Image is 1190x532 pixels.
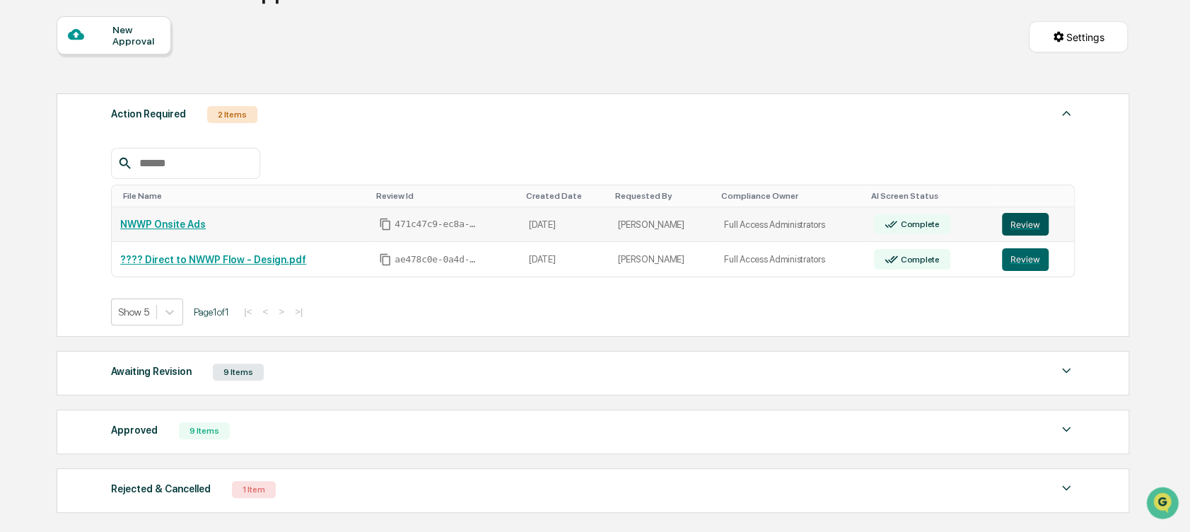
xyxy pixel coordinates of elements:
span: Preclearance [28,251,91,265]
div: Approved [111,421,158,439]
button: > [274,306,288,318]
span: Copy Id [379,218,392,231]
div: Toggle SortBy [123,191,365,201]
td: [DATE] [520,242,609,277]
div: Start new chat [64,108,232,122]
div: Action Required [111,105,186,123]
iframe: Open customer support [1145,485,1183,524]
img: 1746055101610-c473b297-6a78-478c-a979-82029cc54cd1 [14,108,40,134]
span: [DATE] [125,192,154,204]
div: 1 Item [232,481,276,498]
button: Review [1002,213,1049,236]
button: >| [291,306,307,318]
div: 🖐️ [14,253,25,264]
button: |< [240,306,256,318]
a: Review [1002,248,1066,271]
img: caret [1058,105,1075,122]
a: 🖐️Preclearance [8,245,97,271]
div: Toggle SortBy [615,191,710,201]
a: ???? Direct to NWWP Flow - Design.pdf [120,254,306,265]
a: Powered byPylon [100,312,171,323]
img: caret [1058,421,1075,438]
div: Toggle SortBy [526,191,604,201]
div: Rejected & Cancelled [111,480,211,498]
div: Past conversations [14,157,95,168]
a: Review [1002,213,1066,236]
button: Settings [1029,21,1128,52]
span: Copy Id [379,253,392,266]
div: Awaiting Revision [111,362,192,381]
div: Toggle SortBy [376,191,515,201]
td: Full Access Administrators [716,207,865,243]
div: Toggle SortBy [721,191,860,201]
img: 1746055101610-c473b297-6a78-478c-a979-82029cc54cd1 [28,193,40,204]
td: [DATE] [520,207,609,243]
img: caret [1058,362,1075,379]
div: 9 Items [179,422,230,439]
div: Complete [898,219,940,229]
img: caret [1058,480,1075,497]
td: [PERSON_NAME] [609,242,716,277]
button: Start new chat [240,112,257,129]
span: 471c47c9-ec8a-47f7-8d07-e4c1a0ceb988 [395,219,479,230]
span: Attestations [117,251,175,265]
div: 2 Items [207,106,257,123]
button: Review [1002,248,1049,271]
div: New Approval [112,24,160,47]
td: Full Access Administrators [716,242,865,277]
span: Page 1 of 1 [194,306,229,318]
span: Data Lookup [28,278,89,292]
div: Toggle SortBy [1005,191,1069,201]
td: [PERSON_NAME] [609,207,716,243]
a: 🗄️Attestations [97,245,181,271]
img: 8933085812038_c878075ebb4cc5468115_72.jpg [30,108,55,134]
span: [PERSON_NAME] [44,192,115,204]
div: 🗄️ [103,253,114,264]
div: Complete [898,255,940,265]
button: < [258,306,272,318]
div: 9 Items [213,364,264,381]
span: ae478c0e-0a4d-4479-b16b-62d7dbbc97dc [395,254,479,265]
button: See all [219,154,257,171]
div: 🔎 [14,279,25,291]
div: We're available if you need us! [64,122,194,134]
div: Toggle SortBy [871,191,987,201]
a: 🔎Data Lookup [8,272,95,298]
p: How can we help? [14,30,257,52]
a: NWWP Onsite Ads [120,219,206,230]
span: • [117,192,122,204]
img: Jack Rasmussen [14,179,37,202]
span: Pylon [141,313,171,323]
